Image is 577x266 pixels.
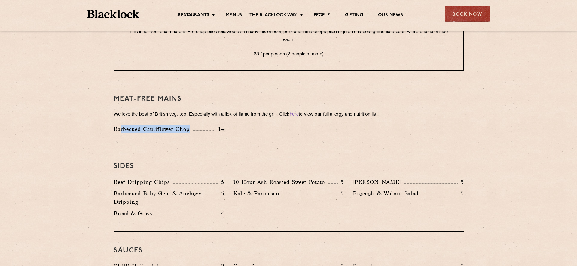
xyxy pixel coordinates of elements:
h3: Sides [114,162,464,170]
p: 28 / per person (2 people or more) [126,51,451,58]
p: Beef Dripping Chips [114,178,173,186]
a: Restaurants [178,12,209,19]
p: 4 [218,209,224,217]
img: BL_Textured_Logo-footer-cropped.svg [87,10,139,18]
p: We love the best of British veg, too. Especially with a lick of flame from the grill. Click to vi... [114,110,464,119]
p: 5 [338,178,344,186]
p: 5 [458,178,464,186]
a: People [314,12,330,19]
p: 5 [458,190,464,197]
p: This is for you, dear sharers. Pre-chop bites followed by a heady mix of beef, pork and lamb chop... [126,28,451,44]
h3: Sauces [114,247,464,255]
p: Broccoli & Walnut Salad [353,189,422,198]
p: Barbecued Cauliflower Chop [114,125,193,133]
h3: Meat-Free mains [114,95,464,103]
p: 5 [218,190,224,197]
p: [PERSON_NAME] [353,178,404,186]
p: Kale & Parmesan [233,189,282,198]
p: 5 [338,190,344,197]
a: The Blacklock Way [249,12,297,19]
p: 10 Hour Ash Roasted Sweet Potato [233,178,328,186]
div: Book Now [445,6,490,22]
a: Gifting [345,12,363,19]
p: Bread & Gravy [114,209,156,218]
p: 5 [218,178,224,186]
a: Our News [378,12,403,19]
p: 14 [215,125,224,133]
a: Menus [226,12,242,19]
a: here [290,112,299,117]
p: Barbecued Baby Gem & Anchovy Dripping [114,189,218,206]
